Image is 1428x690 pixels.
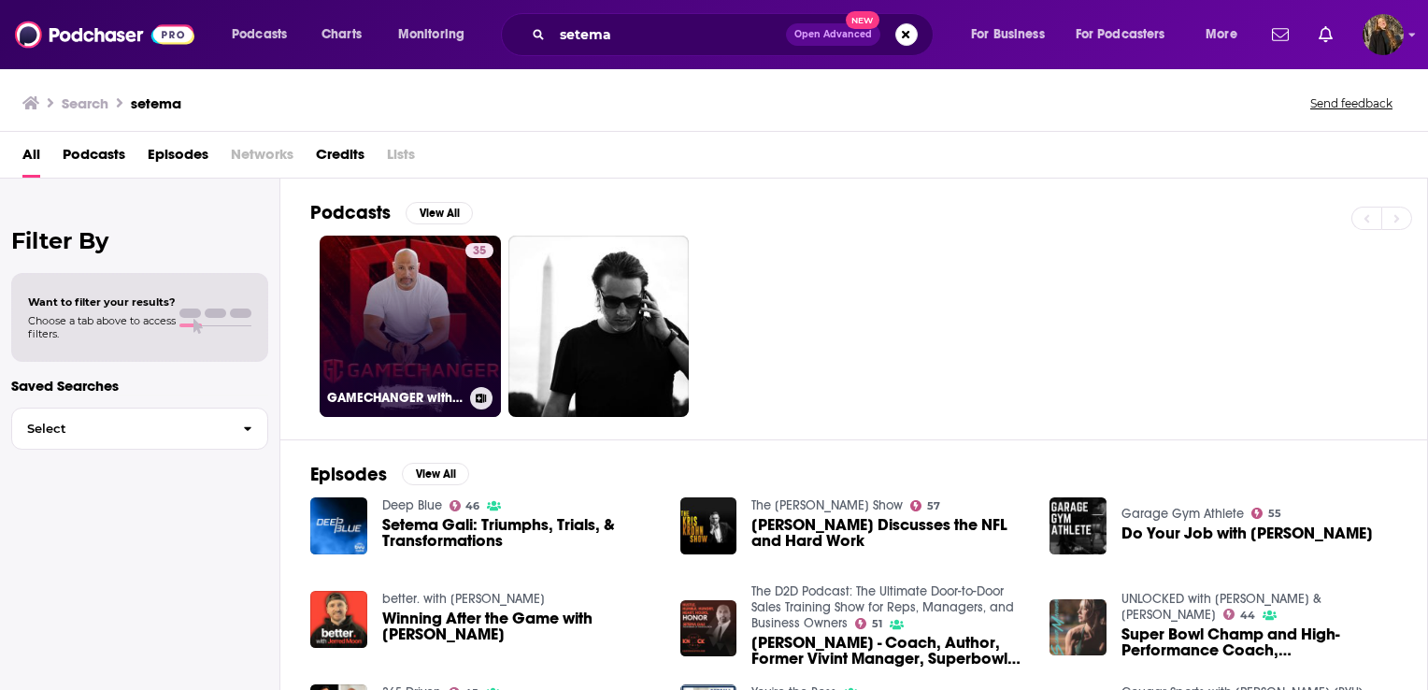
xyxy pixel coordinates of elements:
h2: Episodes [310,463,387,486]
span: Open Advanced [794,30,872,39]
a: Winning After the Game with Setema Gali [382,611,658,642]
a: Super Bowl Champ and High-Performance Coach, Setema Gali [1121,626,1397,658]
button: open menu [1192,20,1261,50]
a: Garage Gym Athlete [1121,506,1244,522]
span: Select [12,423,228,435]
span: Charts [321,22,362,48]
a: 35GAMECHANGER with [PERSON_NAME] [320,236,501,417]
span: Podcasts [232,22,287,48]
div: Search podcasts, credits, & more... [519,13,951,56]
button: open menu [219,20,311,50]
a: Setema Gali - Coach, Author, Former Vivint Manager, Superbowl Champion [751,635,1027,667]
a: Charts [309,20,373,50]
a: UNLOCKED with Rachel Scheer & Lauren Ungeldi [1121,591,1321,623]
a: Credits [316,139,364,178]
img: Podchaser - Follow, Share and Rate Podcasts [15,17,194,52]
button: View All [406,202,473,224]
span: Do Your Job with [PERSON_NAME] [1121,525,1373,541]
span: 57 [927,502,940,510]
button: open menu [958,20,1068,50]
a: Setema Gali: Triumphs, Trials, & Transformations [382,517,658,549]
img: Super Bowl Champ and High-Performance Coach, Setema Gali [1050,599,1107,656]
span: Networks [231,139,293,178]
img: Do Your Job with Setema Gali [1050,497,1107,554]
button: Select [11,408,268,450]
span: More [1206,22,1237,48]
span: Lists [387,139,415,178]
a: All [22,139,40,178]
a: Do Your Job with Setema Gali [1121,525,1373,541]
h3: GAMECHANGER with [PERSON_NAME] [327,390,463,406]
h2: Podcasts [310,201,391,224]
a: EpisodesView All [310,463,469,486]
a: PodcastsView All [310,201,473,224]
a: Show notifications dropdown [1264,19,1296,50]
button: open menu [1064,20,1192,50]
a: better. with Jerred Moon [382,591,545,607]
span: 51 [872,620,882,628]
span: For Podcasters [1076,22,1165,48]
span: Super Bowl Champ and High-Performance Coach, [PERSON_NAME] [1121,626,1397,658]
button: Show profile menu [1363,14,1404,55]
a: Show notifications dropdown [1311,19,1340,50]
span: For Business [971,22,1045,48]
button: Send feedback [1305,95,1398,111]
input: Search podcasts, credits, & more... [552,20,786,50]
a: 55 [1251,508,1281,519]
span: 35 [473,242,486,261]
a: 35 [465,243,493,258]
img: Setema Gali Discusses the NFL and Hard Work [680,497,737,554]
span: Choose a tab above to access filters. [28,314,176,340]
span: [PERSON_NAME] - Coach, Author, Former Vivint Manager, Superbowl Champion [751,635,1027,667]
h3: setema [131,94,181,112]
h2: Filter By [11,227,268,254]
button: Open AdvancedNew [786,23,880,46]
span: [PERSON_NAME] Discusses the NFL and Hard Work [751,517,1027,549]
p: Saved Searches [11,377,268,395]
img: Setema Gali - Coach, Author, Former Vivint Manager, Superbowl Champion [680,600,737,657]
img: User Profile [1363,14,1404,55]
a: 51 [855,618,882,629]
a: The D2D Podcast: The Ultimate Door-to-Door Sales Training Show for Reps, Managers, and Business O... [751,583,1014,631]
h3: Search [62,94,108,112]
span: Winning After the Game with [PERSON_NAME] [382,611,658,642]
a: Episodes [148,139,208,178]
a: Setema Gali Discusses the NFL and Hard Work [751,517,1027,549]
span: New [846,11,879,29]
a: Podcasts [63,139,125,178]
a: 57 [910,500,940,511]
span: Monitoring [398,22,464,48]
a: 46 [450,500,480,511]
span: Logged in as anamarquis [1363,14,1404,55]
span: Want to filter your results? [28,295,176,309]
span: 44 [1240,611,1255,620]
a: The Kris Krohn Show [751,497,903,513]
img: Setema Gali: Triumphs, Trials, & Transformations [310,497,367,554]
span: 46 [465,502,479,510]
img: Winning After the Game with Setema Gali [310,591,367,648]
a: 44 [1223,609,1255,620]
a: Deep Blue [382,497,442,513]
button: View All [402,463,469,485]
span: 55 [1268,510,1281,518]
button: open menu [385,20,489,50]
